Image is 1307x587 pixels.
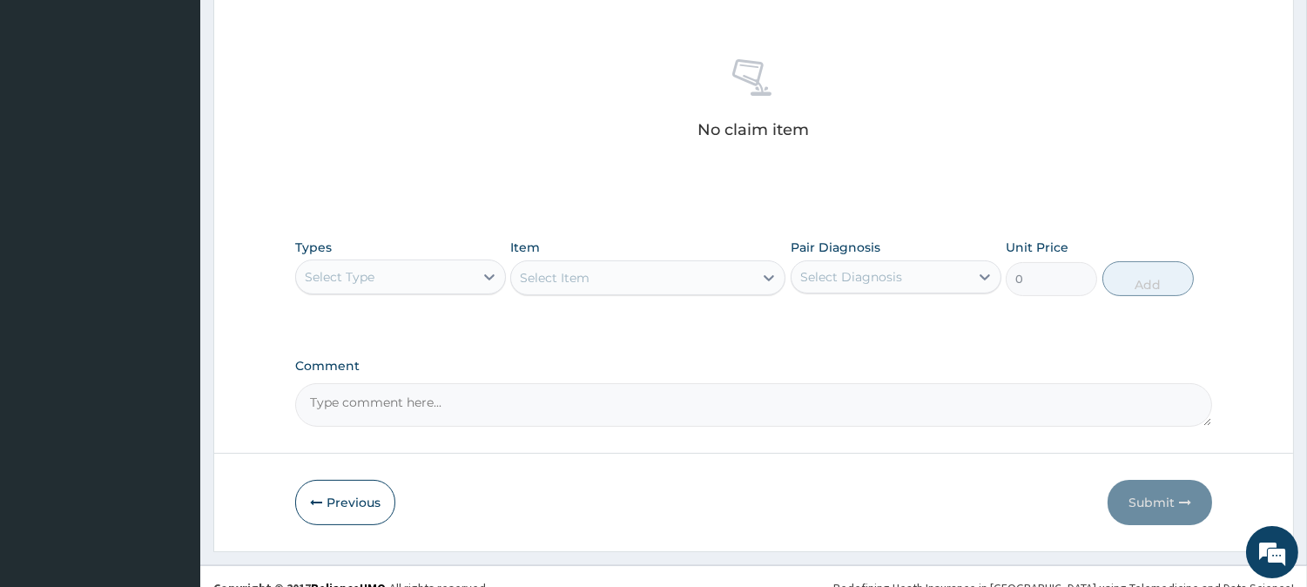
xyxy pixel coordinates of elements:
label: Comment [295,359,1212,374]
button: Previous [295,480,395,525]
label: Types [295,240,332,255]
label: Unit Price [1006,239,1068,256]
div: Minimize live chat window [286,9,327,51]
button: Submit [1108,480,1212,525]
span: We're online! [101,180,240,356]
div: Select Type [305,268,374,286]
button: Add [1102,261,1194,296]
div: Chat with us now [91,98,293,120]
img: d_794563401_company_1708531726252_794563401 [32,87,71,131]
div: Select Diagnosis [800,268,902,286]
p: No claim item [697,121,809,138]
label: Pair Diagnosis [791,239,880,256]
label: Item [510,239,540,256]
textarea: Type your message and hit 'Enter' [9,397,332,458]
